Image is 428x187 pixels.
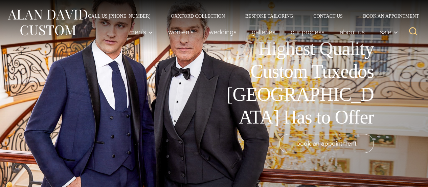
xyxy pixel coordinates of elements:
[235,14,303,18] a: Bespoke Tailoring
[161,14,235,18] a: Oxxford Collection
[161,25,201,39] a: Women’s
[222,37,374,129] h1: Highest Quality Custom Tuxedos [GEOGRAPHIC_DATA] Has to Offer
[244,25,283,39] a: Galleries
[332,25,373,39] a: About Us
[303,14,353,18] a: Contact Us
[283,25,332,39] a: Our Process
[380,29,398,35] span: Sale
[296,138,357,148] span: book an appointment
[7,7,88,38] img: Alan David Custom
[405,24,421,40] button: View Search Form
[129,29,153,35] span: Men’s
[78,14,161,18] a: Call Us [PHONE_NUMBER]
[78,14,421,18] nav: Secondary Navigation
[279,134,374,153] a: book an appointment
[353,14,421,18] a: Book an Appointment
[122,25,402,39] nav: Primary Navigation
[201,25,244,39] a: weddings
